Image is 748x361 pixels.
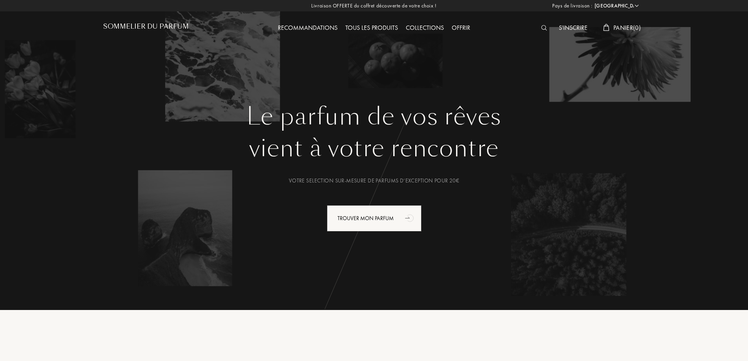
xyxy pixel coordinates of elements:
[555,24,591,32] a: S'inscrire
[327,205,421,232] div: Trouver mon parfum
[448,23,474,33] div: Offrir
[109,102,639,131] h1: Le parfum de vos rêves
[341,23,402,33] div: Tous les produits
[448,24,474,32] a: Offrir
[274,24,341,32] a: Recommandations
[402,23,448,33] div: Collections
[402,24,448,32] a: Collections
[321,205,427,232] a: Trouver mon parfumanimation
[109,177,639,185] div: Votre selection sur-mesure de parfums d’exception pour 20€
[402,210,418,226] div: animation
[613,24,641,32] span: Panier ( 0 )
[603,24,609,31] img: cart_white.svg
[103,23,189,30] h1: Sommelier du Parfum
[109,131,639,166] div: vient à votre rencontre
[103,23,189,33] a: Sommelier du Parfum
[552,2,593,10] span: Pays de livraison :
[541,25,547,31] img: search_icn_white.svg
[555,23,591,33] div: S'inscrire
[274,23,341,33] div: Recommandations
[341,24,402,32] a: Tous les produits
